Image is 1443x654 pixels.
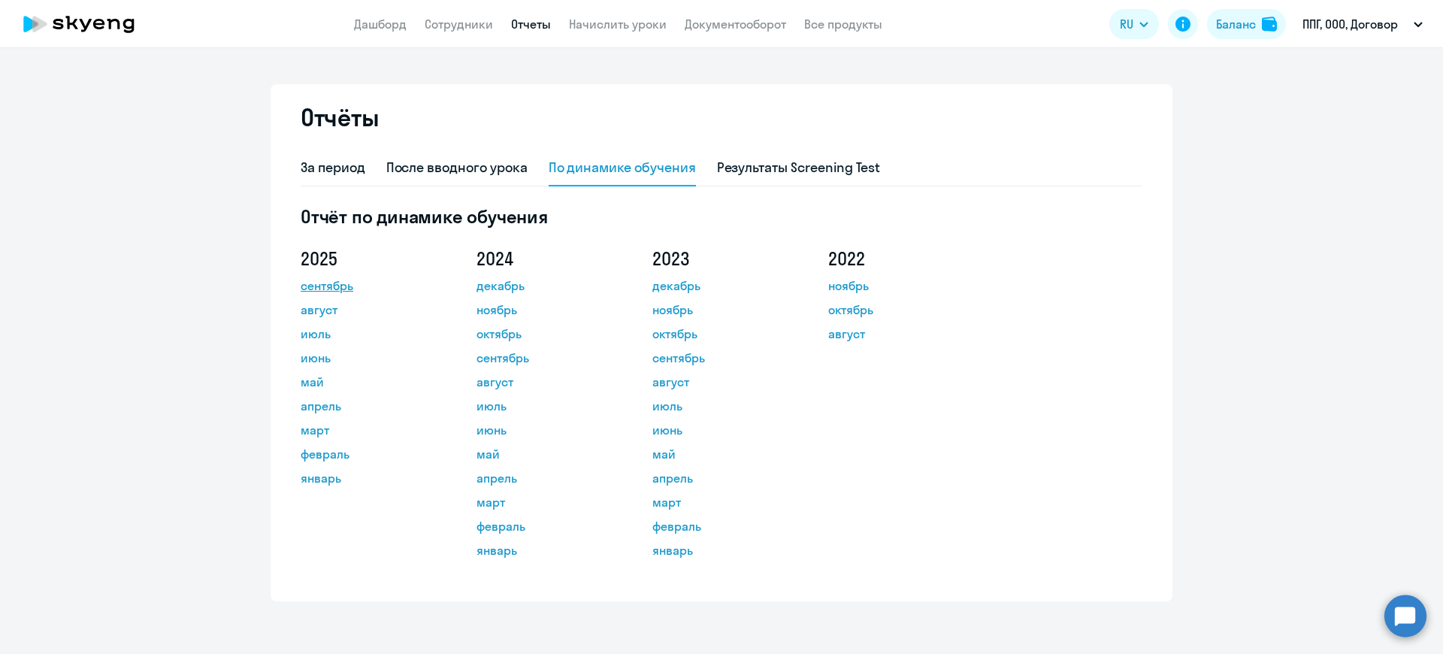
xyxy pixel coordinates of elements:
a: Документооборот [685,17,786,32]
h5: Отчёт по динамике обучения [301,204,1142,229]
a: сентябрь [476,349,612,367]
a: июнь [476,421,612,439]
a: декабрь [652,277,788,295]
button: RU [1109,9,1159,39]
a: январь [652,541,788,559]
button: ППГ, ООО, Договор [1295,6,1430,42]
a: декабрь [476,277,612,295]
a: май [476,445,612,463]
h2: Отчёты [301,102,379,132]
span: RU [1120,15,1133,33]
a: январь [301,469,436,487]
h5: 2024 [476,247,612,271]
a: август [476,373,612,391]
div: После вводного урока [386,158,528,177]
a: август [652,373,788,391]
a: март [476,493,612,511]
a: Сотрудники [425,17,493,32]
a: июнь [301,349,436,367]
a: сентябрь [301,277,436,295]
a: январь [476,541,612,559]
a: Отчеты [511,17,551,32]
a: июль [301,325,436,343]
a: апрель [301,397,436,415]
div: За период [301,158,365,177]
a: Начислить уроки [569,17,667,32]
a: март [301,421,436,439]
div: Баланс [1216,15,1256,33]
p: ППГ, ООО, Договор [1302,15,1398,33]
h5: 2022 [828,247,964,271]
a: ноябрь [652,301,788,319]
div: По динамике обучения [549,158,696,177]
img: balance [1262,17,1277,32]
a: август [828,325,964,343]
div: Результаты Screening Test [717,158,881,177]
a: февраль [476,517,612,535]
a: октябрь [652,325,788,343]
a: февраль [301,445,436,463]
h5: 2025 [301,247,436,271]
a: июль [652,397,788,415]
a: май [301,373,436,391]
a: март [652,493,788,511]
a: Все продукты [804,17,882,32]
a: май [652,445,788,463]
a: апрель [476,469,612,487]
a: ноябрь [828,277,964,295]
button: Балансbalance [1207,9,1286,39]
h5: 2023 [652,247,788,271]
a: июнь [652,421,788,439]
a: февраль [652,517,788,535]
a: октябрь [828,301,964,319]
a: октябрь [476,325,612,343]
a: ноябрь [476,301,612,319]
a: Дашборд [354,17,407,32]
a: апрель [652,469,788,487]
a: сентябрь [652,349,788,367]
a: июль [476,397,612,415]
a: август [301,301,436,319]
